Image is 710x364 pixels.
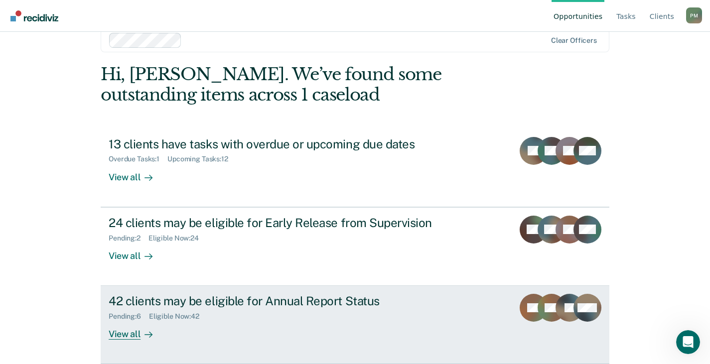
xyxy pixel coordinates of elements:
[686,7,702,23] div: P M
[676,330,700,354] iframe: Intercom live chat
[101,64,508,105] div: Hi, [PERSON_NAME]. We’ve found some outstanding items across 1 caseload
[109,137,458,151] div: 13 clients have tasks with overdue or upcoming due dates
[551,36,597,45] div: Clear officers
[101,286,609,364] a: 42 clients may be eligible for Annual Report StatusPending:6Eligible Now:42View all
[149,312,207,321] div: Eligible Now : 42
[109,163,164,183] div: View all
[101,129,609,207] a: 13 clients have tasks with overdue or upcoming due datesOverdue Tasks:1Upcoming Tasks:12View all
[101,207,609,286] a: 24 clients may be eligible for Early Release from SupervisionPending:2Eligible Now:24View all
[148,234,207,243] div: Eligible Now : 24
[109,294,458,308] div: 42 clients may be eligible for Annual Report Status
[109,321,164,340] div: View all
[10,10,58,21] img: Recidiviz
[109,312,149,321] div: Pending : 6
[167,155,236,163] div: Upcoming Tasks : 12
[109,155,167,163] div: Overdue Tasks : 1
[109,216,458,230] div: 24 clients may be eligible for Early Release from Supervision
[109,234,148,243] div: Pending : 2
[109,242,164,261] div: View all
[686,7,702,23] button: Profile dropdown button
